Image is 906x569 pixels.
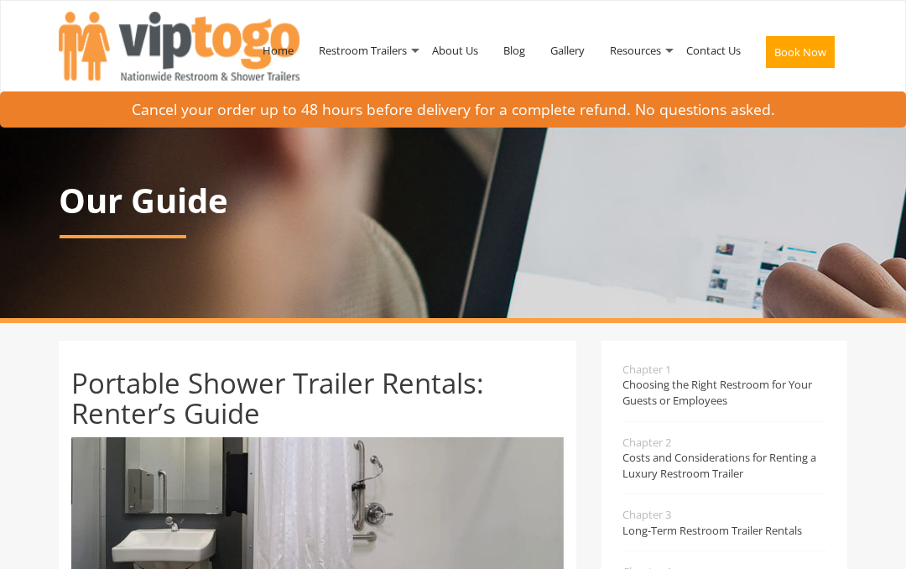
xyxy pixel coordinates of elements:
[59,12,299,81] img: VIPTOGO
[622,362,826,378] span: Chapter 1
[419,7,491,94] a: About Us
[622,523,826,539] span: Long-Term Restroom Trailer Rentals
[674,7,753,94] a: Contact Us
[59,182,847,219] p: Our Guide
[538,7,597,94] a: Gallery
[622,362,826,421] a: Chapter 1Choosing the Right Restroom for Your Guests or Employees
[766,36,835,68] button: Book Now
[622,422,826,494] a: Chapter 2Costs and Considerations for Renting a Luxury Restroom Trailer
[71,368,564,430] h1: Portable Shower Trailer Rentals: Renter’s Guide
[491,7,538,94] a: Blog
[622,435,826,451] span: Chapter 2
[622,507,826,523] span: Chapter 3
[622,377,826,408] span: Choosing the Right Restroom for Your Guests or Employees
[306,7,419,94] a: Restroom Trailers
[622,494,826,551] a: Chapter 3Long-Term Restroom Trailer Rentals
[753,7,847,104] a: Book Now
[597,7,674,94] a: Resources
[250,7,306,94] a: Home
[622,450,826,481] span: Costs and Considerations for Renting a Luxury Restroom Trailer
